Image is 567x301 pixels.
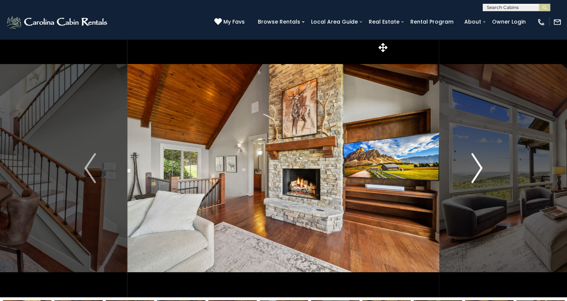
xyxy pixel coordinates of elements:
[461,16,485,28] a: About
[223,18,245,26] span: My Favs
[254,16,304,28] a: Browse Rentals
[214,18,247,26] a: My Favs
[365,16,403,28] a: Real Estate
[553,18,561,26] img: mail-regular-white.png
[407,16,457,28] a: Rental Program
[84,153,96,183] img: arrow
[537,18,545,26] img: phone-regular-white.png
[488,16,530,28] a: Owner Login
[440,39,515,297] button: Next
[471,153,482,183] img: arrow
[53,39,128,297] button: Previous
[307,16,362,28] a: Local Area Guide
[6,15,109,30] img: White-1-2.png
